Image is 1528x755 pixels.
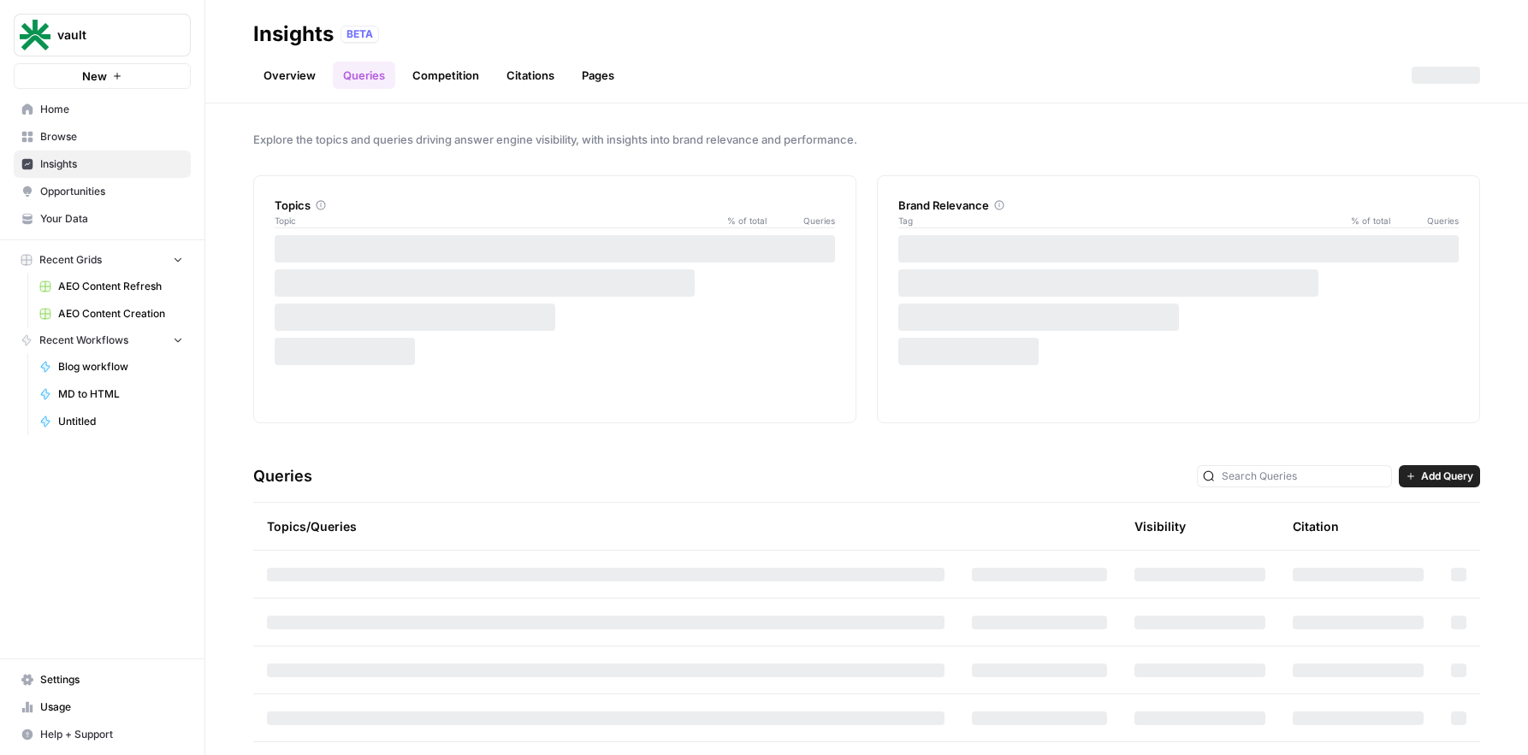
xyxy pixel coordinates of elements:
div: Brand Relevance [898,197,1459,214]
input: Search Queries [1222,468,1386,485]
a: MD to HTML [32,380,191,408]
div: Topics [275,197,835,214]
span: Explore the topics and queries driving answer engine visibility, with insights into brand relevan... [253,131,1480,148]
span: Recent Workflows [39,333,128,348]
span: AEO Content Creation [58,306,183,321]
span: Add Query [1421,469,1473,484]
span: Browse [40,129,183,145]
a: Competition [402,62,489,89]
span: MD to HTML [58,386,183,402]
a: Insights [14,150,191,178]
a: Settings [14,666,191,693]
span: Settings [40,672,183,687]
button: Recent Grids [14,247,191,273]
span: Tag [898,214,1339,227]
div: Visibility [1134,518,1186,535]
a: Your Data [14,205,191,233]
a: Queries [333,62,395,89]
a: Overview [253,62,326,89]
span: Insights [40,156,183,172]
a: AEO Content Refresh [32,273,191,300]
button: New [14,63,191,89]
span: % of total [1339,214,1390,227]
span: New [82,68,107,85]
span: Untitled [58,414,183,429]
h3: Queries [253,464,312,488]
span: Home [40,102,183,117]
button: Help + Support [14,721,191,748]
div: Insights [253,21,334,48]
a: Blog workflow [32,353,191,380]
span: Usage [40,699,183,715]
span: Queries [1390,214,1459,227]
a: Home [14,96,191,123]
span: AEO Content Refresh [58,279,183,294]
span: Help + Support [40,727,183,742]
span: Blog workflow [58,359,183,375]
span: Queries [767,214,835,227]
a: Pages [572,62,625,89]
div: Citation [1293,503,1339,550]
span: Recent Grids [39,252,102,268]
a: Browse [14,123,191,150]
span: Opportunities [40,184,183,199]
a: Untitled [32,408,191,435]
div: Topics/Queries [267,503,945,550]
div: BETA [341,26,379,43]
a: AEO Content Creation [32,300,191,327]
span: % of total [715,214,767,227]
a: Usage [14,693,191,721]
a: Opportunities [14,178,191,205]
span: vault [57,27,161,44]
span: Your Data [40,211,183,227]
span: Topic [275,214,715,227]
button: Recent Workflows [14,327,191,353]
img: vault Logo [20,20,50,50]
button: Workspace: vault [14,14,191,56]
a: Citations [496,62,565,89]
button: Add Query [1399,465,1480,487]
